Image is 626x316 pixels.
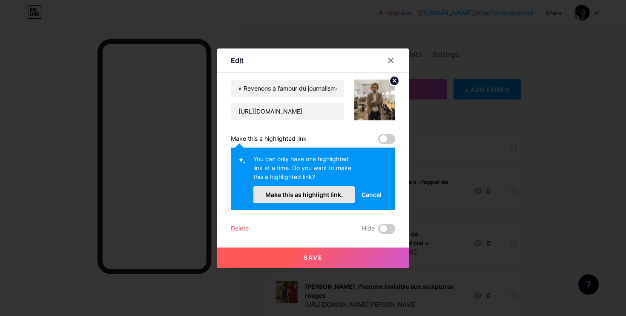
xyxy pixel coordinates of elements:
[253,154,355,186] div: You can only have one highlighted link at a time. Do you want to make this a highlighted link?
[231,55,244,65] div: Edit
[362,224,375,234] span: Hide
[362,190,382,199] span: Cancel
[217,248,409,268] button: Save
[231,134,307,144] div: Make this a highlighted link
[354,80,395,120] img: link_thumbnail
[355,186,388,203] button: Cancel
[253,186,355,203] button: Make this as highlight link.
[231,80,344,97] input: Title
[265,191,343,198] span: Make this as highlight link.
[231,103,344,120] input: URL
[231,224,249,234] div: Delete
[304,254,323,261] span: Save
